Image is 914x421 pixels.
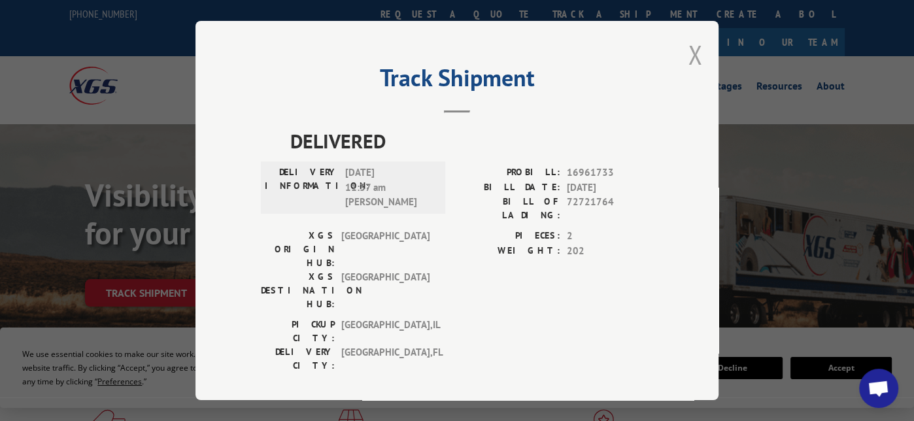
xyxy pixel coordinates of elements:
[345,165,433,210] span: [DATE] 11:37 am [PERSON_NAME]
[567,165,653,180] span: 16961733
[567,195,653,222] span: 72721764
[261,345,335,373] label: DELIVERY CITY:
[567,244,653,259] span: 202
[457,244,560,259] label: WEIGHT:
[567,229,653,244] span: 2
[457,229,560,244] label: PIECES:
[261,69,653,93] h2: Track Shipment
[290,126,653,156] span: DELIVERED
[265,165,339,210] label: DELIVERY INFORMATION:
[261,318,335,345] label: PICKUP CITY:
[457,195,560,222] label: BILL OF LADING:
[341,229,430,270] span: [GEOGRAPHIC_DATA]
[341,270,430,311] span: [GEOGRAPHIC_DATA]
[261,270,335,311] label: XGS DESTINATION HUB:
[261,229,335,270] label: XGS ORIGIN HUB:
[859,369,898,408] div: Open chat
[341,345,430,373] span: [GEOGRAPHIC_DATA] , FL
[457,165,560,180] label: PROBILL:
[341,318,430,345] span: [GEOGRAPHIC_DATA] , IL
[688,37,702,72] button: Close modal
[567,180,653,195] span: [DATE]
[457,180,560,195] label: BILL DATE:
